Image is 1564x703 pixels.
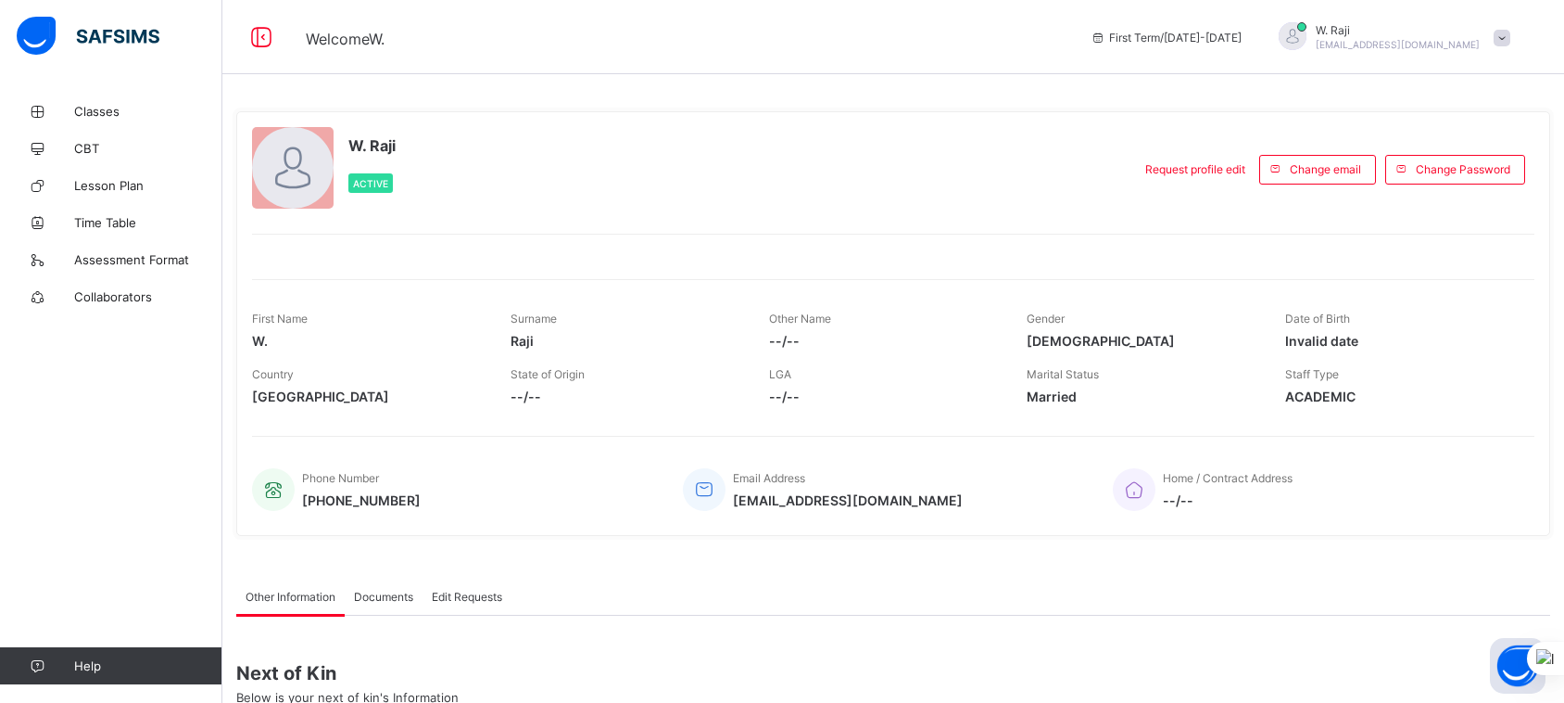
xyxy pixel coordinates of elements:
[1490,638,1545,694] button: Open asap
[432,590,502,604] span: Edit Requests
[1027,333,1257,349] span: [DEMOGRAPHIC_DATA]
[74,658,221,673] span: Help
[74,141,222,156] span: CBT
[769,312,831,326] span: Other Name
[1163,492,1293,508] span: --/--
[733,492,963,508] span: [EMAIL_ADDRESS][DOMAIN_NAME]
[74,289,222,304] span: Collaborators
[302,471,379,485] span: Phone Number
[1027,312,1065,326] span: Gender
[348,136,396,155] span: W. Raji
[1285,389,1516,404] span: ACADEMIC
[1027,367,1099,381] span: Marital Status
[252,389,483,404] span: [GEOGRAPHIC_DATA]
[511,389,741,404] span: --/--
[353,178,388,189] span: Active
[74,252,222,267] span: Assessment Format
[1091,31,1242,45] span: session/term information
[252,312,308,326] span: First Name
[306,30,385,48] span: Welcome W.
[1316,39,1480,50] span: [EMAIL_ADDRESS][DOMAIN_NAME]
[74,178,222,193] span: Lesson Plan
[511,333,741,349] span: Raji
[1285,333,1516,349] span: Invalid date
[511,367,585,381] span: State of Origin
[354,590,413,604] span: Documents
[252,367,294,381] span: Country
[1027,389,1257,404] span: Married
[1285,367,1339,381] span: Staff Type
[1416,162,1510,176] span: Change Password
[1290,162,1361,176] span: Change email
[769,367,791,381] span: LGA
[74,215,222,230] span: Time Table
[302,492,421,508] span: [PHONE_NUMBER]
[769,389,1000,404] span: --/--
[17,17,159,56] img: safsims
[511,312,557,326] span: Surname
[1316,23,1480,37] span: W. Raji
[1145,162,1245,176] span: Request profile edit
[1163,471,1293,485] span: Home / Contract Address
[1285,312,1350,326] span: Date of Birth
[74,104,222,119] span: Classes
[733,471,805,485] span: Email Address
[246,590,335,604] span: Other Information
[1260,22,1520,53] div: W.Raji
[769,333,1000,349] span: --/--
[252,333,483,349] span: W.
[236,662,1550,684] span: Next of Kin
